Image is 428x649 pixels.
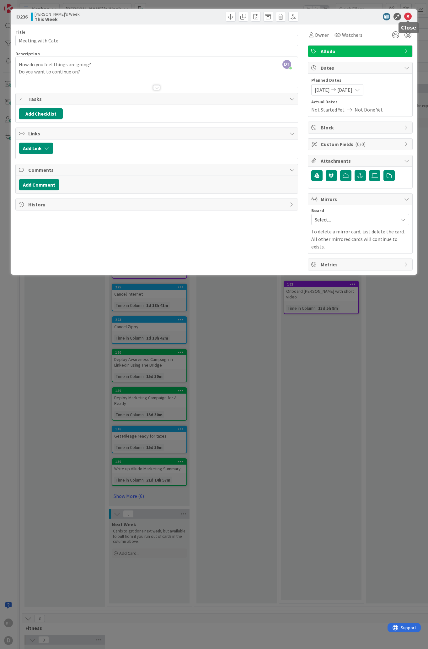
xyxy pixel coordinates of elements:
span: Comments [28,166,286,174]
b: This Week [35,17,80,22]
span: Mirrors [321,195,401,203]
button: Add Checklist [19,108,63,119]
p: To delete a mirror card, just delete the card. All other mirrored cards will continue to exists. [311,228,409,250]
span: [DATE] [337,86,352,94]
span: Support [13,1,29,8]
input: type card name here... [15,35,298,46]
span: Alludo [321,47,401,55]
button: Add Comment [19,179,59,190]
span: Attachments [321,157,401,165]
span: Planned Dates [311,77,409,84]
b: 236 [20,14,28,20]
p: Do you want to continue on? [19,68,295,75]
span: ( 0/0 ) [355,141,366,147]
span: [PERSON_NAME]'s Week [35,12,80,17]
span: Metrics [321,261,401,268]
span: History [28,201,286,208]
span: Select... [315,215,395,224]
span: DT [282,60,291,69]
h5: Close [401,25,416,31]
span: Tasks [28,95,286,103]
span: Board [311,208,324,213]
span: ID [15,13,28,20]
label: Title [15,29,25,35]
span: Owner [315,31,329,39]
span: Watchers [342,31,362,39]
span: Actual Dates [311,99,409,105]
span: [DATE] [315,86,330,94]
p: How do you feel things are going? [19,61,295,68]
button: Add Link [19,143,53,154]
span: Not Done Yet [355,106,383,113]
span: Not Started Yet [311,106,345,113]
span: Custom Fields [321,140,401,148]
span: Dates [321,64,401,72]
span: Block [321,124,401,131]
span: Links [28,130,286,137]
span: Description [15,51,40,57]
